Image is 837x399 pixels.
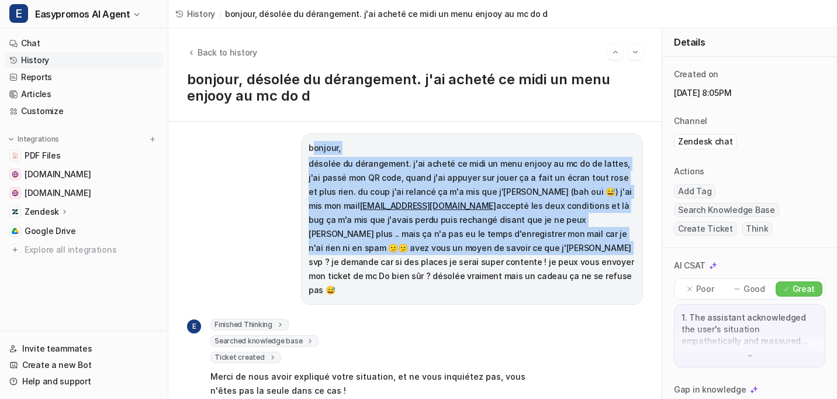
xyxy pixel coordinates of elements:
[628,44,643,60] button: Go to next session
[5,69,163,85] a: Reports
[5,373,163,390] a: Help and support
[742,222,773,236] span: Think
[5,242,163,258] a: Explore all integrations
[187,46,257,59] button: Back to history
[210,352,281,363] span: Ticket created
[5,103,163,119] a: Customize
[210,370,552,398] p: Merci de nous avoir expliqué votre situation, et ne vous inquiétez pas, vous n'êtes pas la seule ...
[5,52,163,68] a: History
[674,222,737,236] span: Create Ticket
[25,150,60,161] span: PDF Files
[5,133,63,145] button: Integrations
[682,312,818,347] p: 1. The assistant acknowledged the user's situation empathetically and reassured them, which is im...
[12,190,19,197] img: easypromos-apiref.redoc.ly
[746,352,754,360] img: down-arrow
[25,225,76,237] span: Google Drive
[743,283,765,295] p: Good
[674,115,707,127] p: Channel
[7,135,15,143] img: expand menu
[611,47,620,57] img: Previous session
[662,28,837,57] div: Details
[631,47,639,57] img: Next session
[608,44,623,60] button: Go to previous session
[9,244,21,256] img: explore all integrations
[5,35,163,51] a: Chat
[5,166,163,183] a: www.easypromosapp.com[DOMAIN_NAME]
[187,71,643,105] h1: bonjour, désolée du dérangement. j'ai acheté ce midi un menu enjooy au mc do d
[12,228,19,235] img: Google Drive
[674,166,704,177] p: Actions
[674,68,718,80] p: Created on
[5,185,163,201] a: easypromos-apiref.redoc.ly[DOMAIN_NAME]
[674,203,779,217] span: Search Knowledge Base
[9,4,28,23] span: E
[5,223,163,239] a: Google DriveGoogle Drive
[25,168,91,180] span: [DOMAIN_NAME]
[674,260,705,271] p: AI CSAT
[674,384,746,395] p: Gap in knowledge
[25,206,59,218] p: Zendesk
[12,208,19,215] img: Zendesk
[696,283,714,295] p: Poor
[187,8,215,20] span: History
[210,335,319,347] span: Searched knowledge base
[175,8,215,20] a: History
[225,8,548,20] span: bonjour, désolée du dérangement. j'ai acheté ce midi un menu enjooy au mc do d
[5,86,163,102] a: Articles
[219,8,222,20] span: /
[678,136,733,147] p: Zendesk chat
[309,141,635,155] p: bonjour,
[198,46,257,59] span: Back to history
[309,157,635,297] p: désolée du dérangement. j'ai acheté ce midi un menu enjooy au mc do de lattes, j'ai passé mon QR ...
[25,240,158,259] span: Explore all integrations
[12,152,19,159] img: PDF Files
[793,283,815,295] p: Great
[674,184,715,198] span: Add Tag
[210,319,289,331] span: Finished Thinking
[25,187,91,199] span: [DOMAIN_NAME]
[5,340,163,357] a: Invite teammates
[18,135,59,144] p: Integrations
[674,87,825,99] p: [DATE] 8:05PM
[5,357,163,373] a: Create a new Bot
[5,147,163,164] a: PDF FilesPDF Files
[12,171,19,178] img: www.easypromosapp.com
[35,6,130,22] span: Easypromos AI Agent
[187,319,201,333] span: E
[360,201,496,211] a: [EMAIL_ADDRESS][DOMAIN_NAME]
[148,135,157,143] img: menu_add.svg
